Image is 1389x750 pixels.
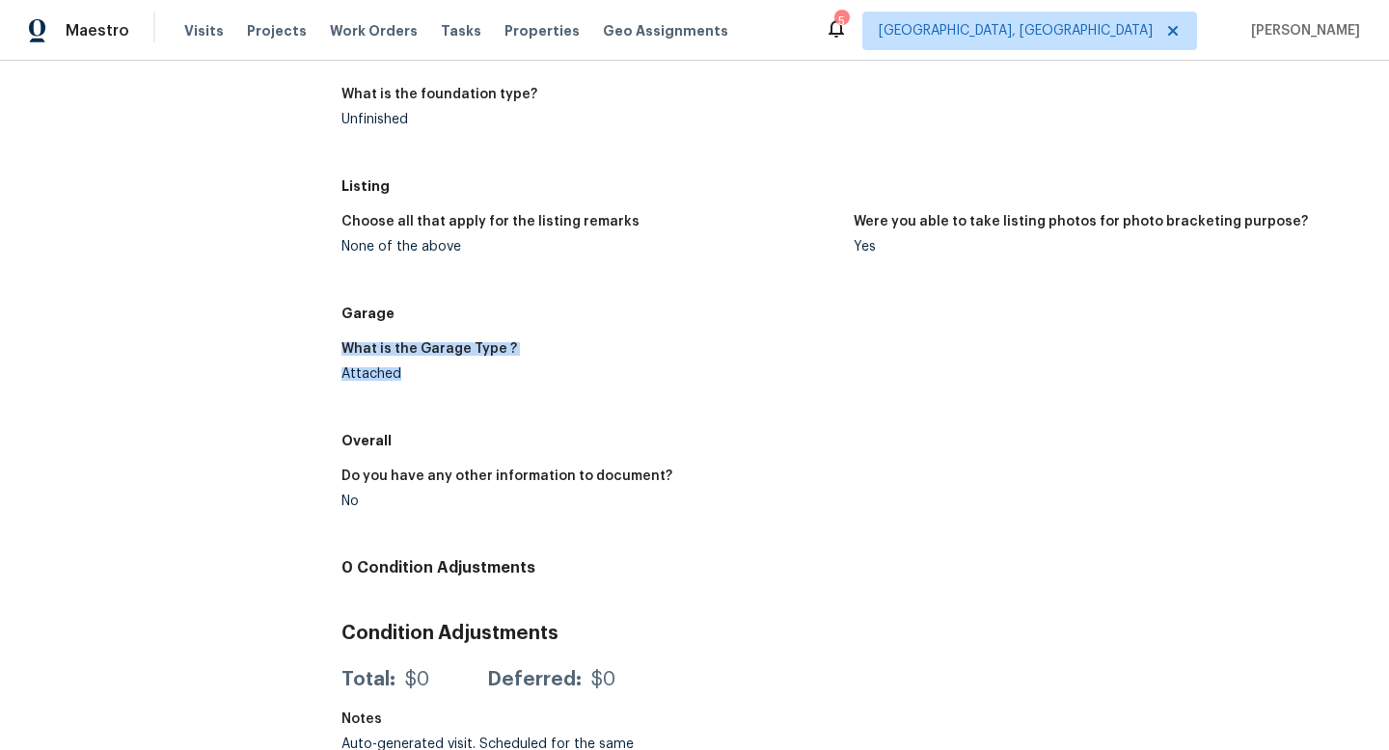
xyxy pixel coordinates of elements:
span: Projects [247,21,307,40]
div: No [341,495,838,508]
h5: What is the foundation type? [341,88,537,101]
span: Tasks [441,24,481,38]
span: Geo Assignments [603,21,728,40]
span: Visits [184,21,224,40]
div: Attached [341,367,838,381]
span: [PERSON_NAME] [1243,21,1360,40]
div: Total: [341,670,395,689]
span: [GEOGRAPHIC_DATA], [GEOGRAPHIC_DATA] [879,21,1153,40]
h5: Overall [341,431,1366,450]
h5: Listing [341,176,1366,196]
div: 5 [834,12,848,31]
h5: What is the Garage Type ? [341,342,517,356]
div: Unfinished [341,113,838,126]
h3: Condition Adjustments [341,624,1366,643]
div: $0 [405,670,429,689]
div: None of the above [341,240,838,254]
span: Maestro [66,21,129,40]
div: $0 [591,670,615,689]
h5: Choose all that apply for the listing remarks [341,215,640,228]
h5: Garage [341,304,1366,323]
h5: Do you have any other information to document? [341,469,672,483]
span: Properties [504,21,580,40]
h5: Were you able to take listing photos for photo bracketing purpose? [854,215,1308,228]
div: Deferred: [487,670,582,689]
div: Yes [854,240,1350,254]
h4: 0 Condition Adjustments [341,558,1366,577]
span: Work Orders [330,21,418,40]
h5: Notes [341,712,382,726]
